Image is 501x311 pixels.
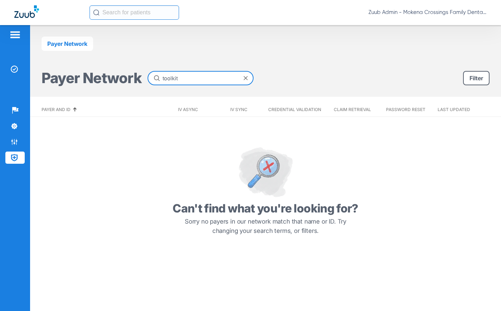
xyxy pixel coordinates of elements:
button: Filter [463,71,490,85]
div: Claim Retrieval [331,107,380,112]
div: IV Async [169,107,214,112]
img: Search Icon [93,9,100,16]
div: Payer and ID [42,107,163,112]
span: Password Reset [386,107,425,112]
div: IV Sync [220,107,265,112]
a: Payer Network [42,37,93,51]
div: Password Reset [386,107,432,112]
h2: Payer Network [42,71,142,85]
h3: Can't find what you're looking for? [173,201,359,215]
span: Last Updated [438,107,470,112]
input: Search for patients [90,5,179,20]
span: IV Async [178,107,198,112]
div: Last Updated [438,107,490,112]
span: Claim Retrieval [334,107,371,112]
img: hamburger-icon [9,30,21,39]
img: mag image [239,145,293,199]
img: Zuub Logo [14,5,39,18]
span: Zuub Admin - Mokena Crossings Family Dental [368,9,487,16]
span: IV Sync [230,107,247,112]
span: Credential Validation [268,107,321,112]
div: Credential Validation [268,107,328,112]
p: Sorry no payers in our network match that name or ID. Try changing your search terms, or filters. [173,217,359,235]
span: Payer and ID [42,107,71,112]
input: Search by payer name or payer ID [148,71,254,85]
